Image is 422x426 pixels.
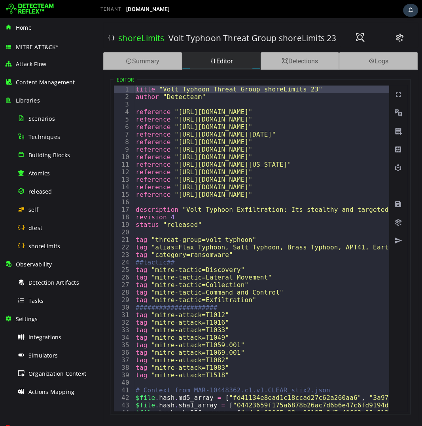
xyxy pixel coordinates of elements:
div: 33 [15,308,35,316]
div: 21 [15,218,35,225]
div: 1 [15,67,35,75]
h3: shoreLimits [19,14,65,25]
div: 26 [15,255,35,263]
div: 27 [15,263,35,270]
span: Scenarios [28,115,55,122]
div: 17 [15,188,35,195]
span: Building Blocks [28,151,70,159]
div: Summary [4,34,83,51]
div: 13 [15,158,35,165]
span: Organization Context [28,370,86,377]
div: 35 [15,323,35,331]
span: Libraries [16,97,40,104]
div: 5 [15,97,35,105]
legend: Editor [15,58,38,65]
span: shoreLimits [28,242,60,250]
div: 29 [15,278,35,285]
div: 18 [15,195,35,203]
div: 25 [15,248,35,255]
span: Attack Flow [16,60,46,68]
div: 38 [15,346,35,353]
div: 39 [15,353,35,361]
span: released [28,188,52,195]
div: 43 [15,383,35,391]
div: 8 [15,120,35,127]
div: 15 [15,173,35,180]
span: [DOMAIN_NAME] [126,6,170,12]
div: Editor [83,34,162,51]
div: 41 [15,368,35,376]
div: Task Notifications [403,4,418,17]
div: 20 [15,210,35,218]
div: 24 [15,240,35,248]
span: TENANT: [100,6,123,12]
div: 3 [15,82,35,90]
div: 30 [15,285,35,293]
div: Detections [162,34,240,51]
span: Content Management [16,78,75,86]
div: 19 [15,203,35,210]
div: 7 [15,112,35,120]
span: Tasks [28,297,44,304]
div: 42 [15,376,35,383]
div: 44 [15,391,35,398]
div: 32 [15,300,35,308]
span: Observability [16,261,52,268]
div: 31 [15,293,35,300]
span: MITRE ATT&CK [16,43,59,51]
span: Techniques [28,133,60,141]
div: 9 [15,127,35,135]
span: Simulators [28,352,58,359]
div: 2 [15,75,35,82]
span: dtest [28,224,42,232]
div: 16 [15,180,35,188]
span: Home [16,24,32,31]
span: self [28,206,38,213]
sup: ® [56,44,58,48]
div: 22 [15,225,35,233]
div: 28 [15,270,35,278]
span: Settings [16,315,38,323]
div: 11 [15,143,35,150]
span: Actions Mapping [28,388,74,396]
div: 12 [15,150,35,158]
div: 6 [15,105,35,112]
div: 14 [15,165,35,173]
div: 10 [15,135,35,143]
span: Integrations [28,333,61,341]
div: Logs [240,34,319,51]
span: Atomics [28,169,50,177]
div: 23 [15,233,35,240]
h3: Volt Typhoon Threat Group shoreLimits 23 [69,14,237,25]
span: Detection Artifacts [28,279,79,286]
img: Detecteam logo [6,3,54,15]
div: 40 [15,361,35,368]
div: 37 [15,338,35,346]
div: 4 [15,90,35,97]
div: 34 [15,316,35,323]
div: 36 [15,331,35,338]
